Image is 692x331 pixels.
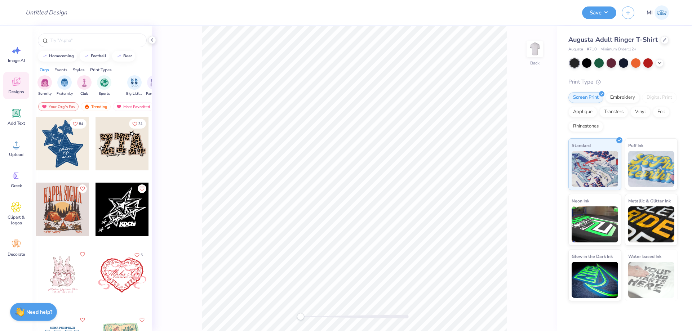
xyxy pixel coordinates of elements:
[572,197,589,205] span: Neon Ink
[146,75,163,97] button: filter button
[8,58,25,63] span: Image AI
[80,51,110,62] button: football
[572,252,613,260] span: Glow in the Dark Ink
[97,75,111,97] div: filter for Sports
[73,67,85,73] div: Styles
[568,46,583,53] span: Augusta
[77,75,92,97] div: filter for Club
[113,102,154,111] div: Most Favorited
[57,75,73,97] button: filter button
[38,102,79,111] div: Your Org's Fav
[116,104,122,109] img: most_fav.gif
[38,91,52,97] span: Sorority
[61,79,68,87] img: Fraternity Image
[568,121,603,132] div: Rhinestones
[138,122,143,126] span: 31
[572,151,618,187] img: Standard
[20,5,73,20] input: Untitled Design
[37,75,52,97] button: filter button
[38,51,77,62] button: homecoming
[37,75,52,97] div: filter for Sorority
[628,206,675,242] img: Metallic & Glitter Ink
[90,67,112,73] div: Print Types
[42,54,48,58] img: trend_line.gif
[11,183,22,189] span: Greek
[8,89,24,95] span: Designs
[80,79,88,87] img: Club Image
[297,313,304,320] div: Accessibility label
[141,253,143,257] span: 5
[605,92,640,103] div: Embroidery
[57,75,73,97] div: filter for Fraternity
[587,46,597,53] span: # 710
[628,252,661,260] span: Water based Ink
[126,91,143,97] span: Big Little Reveal
[528,42,542,56] img: Back
[100,79,108,87] img: Sports Image
[78,184,87,193] button: Like
[97,75,111,97] button: filter button
[129,119,146,129] button: Like
[628,151,675,187] img: Puff Ink
[57,91,73,97] span: Fraternity
[642,92,677,103] div: Digital Print
[146,75,163,97] div: filter for Parent's Weekend
[41,104,47,109] img: most_fav.gif
[655,5,669,20] img: Mark Isaac
[126,75,143,97] button: filter button
[568,78,678,86] div: Print Type
[572,206,618,242] img: Neon Ink
[84,104,90,109] img: trending.gif
[54,67,67,73] div: Events
[131,250,146,260] button: Like
[568,92,603,103] div: Screen Print
[568,35,658,44] span: Augusta Adult Ringer T-Shirt
[116,54,122,58] img: trend_line.gif
[628,197,671,205] span: Metallic & Glitter Ink
[653,107,670,117] div: Foil
[50,37,142,44] input: Try "Alpha"
[630,107,651,117] div: Vinyl
[49,54,74,58] div: homecoming
[99,91,110,97] span: Sports
[123,54,132,58] div: bear
[78,250,87,259] button: Like
[81,102,111,111] div: Trending
[568,107,597,117] div: Applique
[41,79,49,87] img: Sorority Image
[77,75,92,97] button: filter button
[8,251,25,257] span: Decorate
[628,142,643,149] span: Puff Ink
[138,184,146,193] button: Like
[8,120,25,126] span: Add Text
[643,5,672,20] a: MI
[599,107,628,117] div: Transfers
[79,122,83,126] span: 84
[26,309,52,316] strong: Need help?
[126,75,143,97] div: filter for Big Little Reveal
[600,46,636,53] span: Minimum Order: 12 +
[70,119,86,129] button: Like
[582,6,616,19] button: Save
[78,316,87,324] button: Like
[91,54,106,58] div: football
[112,51,135,62] button: bear
[150,79,159,87] img: Parent's Weekend Image
[138,316,146,324] button: Like
[572,142,591,149] span: Standard
[572,262,618,298] img: Glow in the Dark Ink
[130,79,138,87] img: Big Little Reveal Image
[84,54,89,58] img: trend_line.gif
[146,91,163,97] span: Parent's Weekend
[628,262,675,298] img: Water based Ink
[9,152,23,157] span: Upload
[530,60,540,66] div: Back
[647,9,653,17] span: MI
[4,214,28,226] span: Clipart & logos
[80,91,88,97] span: Club
[40,67,49,73] div: Orgs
